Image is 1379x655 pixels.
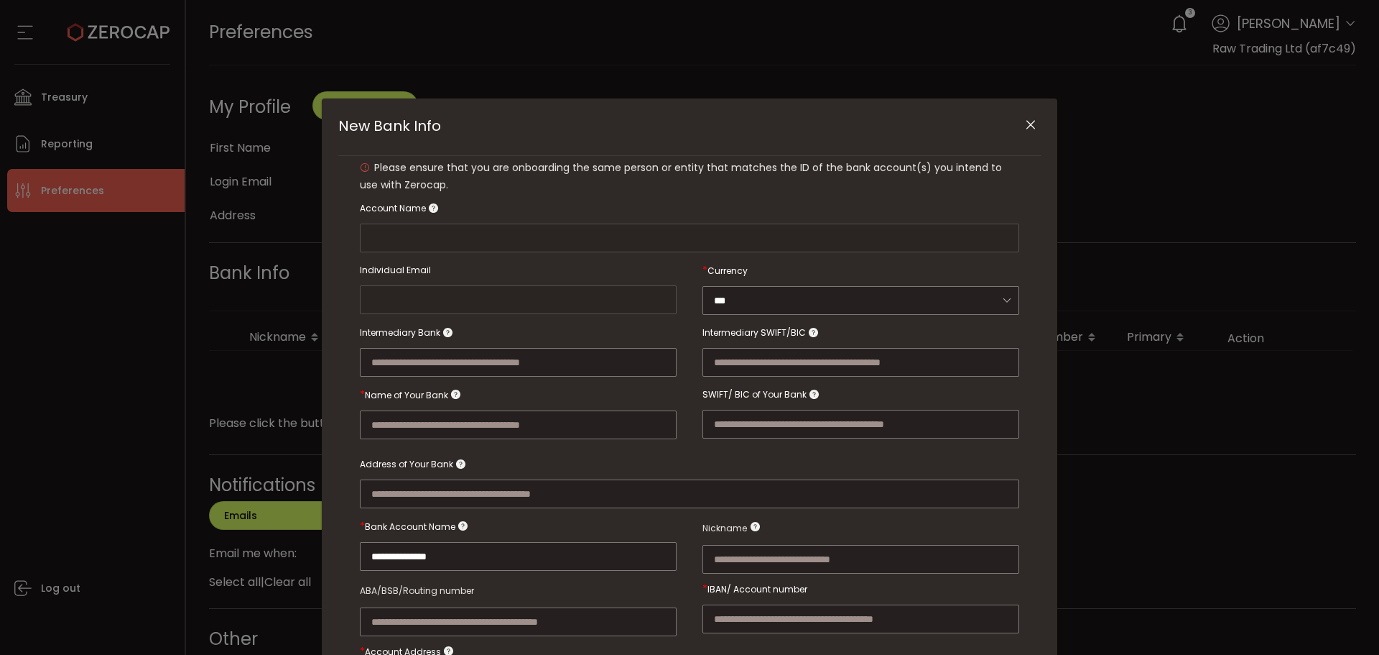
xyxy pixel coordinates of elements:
[360,585,474,597] span: ABA/BSB/Routing number
[1018,113,1043,138] button: Close
[338,116,441,136] span: New Bank Info
[360,160,1002,192] span: Please ensure that you are onboarding the same person or entity that matches the ID of the bank a...
[1307,586,1379,655] iframe: Chat Widget
[702,520,747,537] span: Nickname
